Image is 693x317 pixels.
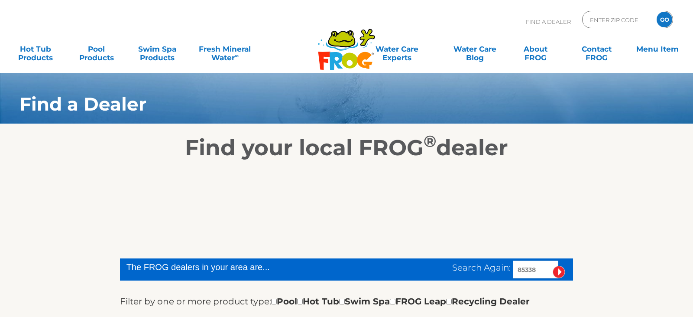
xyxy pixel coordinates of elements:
sup: ∞ [235,52,239,59]
div: The FROG dealers in your area are... [126,261,350,274]
a: Hot TubProducts [9,40,63,58]
input: Submit [553,266,565,278]
label: Filter by one or more product type: [120,294,271,308]
a: AboutFROG [508,40,563,58]
h1: Find a Dealer [19,94,619,114]
div: Pool Hot Tub Swim Spa FROG Leap Recycling Dealer [271,294,530,308]
a: ContactFROG [570,40,624,58]
a: Water CareExperts [353,40,441,58]
input: GO [657,12,672,27]
img: Frog Products Logo [313,17,380,70]
p: Find A Dealer [526,11,571,33]
a: Water CareBlog [448,40,502,58]
a: Menu Item [630,40,684,58]
span: Search Again: [452,262,511,273]
a: Swim SpaProducts [130,40,185,58]
a: PoolProducts [69,40,123,58]
a: Fresh MineralWater∞ [191,40,259,58]
h2: Find your local FROG dealer [6,135,687,161]
sup: ® [424,131,436,151]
